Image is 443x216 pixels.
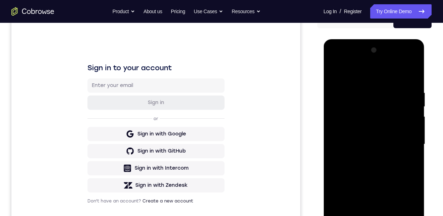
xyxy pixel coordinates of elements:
button: Sign in with Zendesk [76,164,213,179]
a: About us [144,4,162,19]
a: Register [344,4,362,19]
a: Go to the home page [11,7,54,16]
button: Sign in with Google [76,113,213,127]
div: Sign in with Google [126,117,175,124]
p: Don't have an account? [76,184,213,190]
h1: Sign in to your account [76,49,213,59]
p: or [141,102,148,108]
button: Sign in [76,82,213,96]
a: Try Online Demo [370,4,432,19]
span: / [339,7,341,16]
button: Use Cases [194,4,223,19]
a: Create a new account [131,185,182,190]
button: Resources [232,4,261,19]
a: Pricing [171,4,185,19]
input: Enter your email [80,68,209,75]
a: Log In [323,4,337,19]
button: Sign in with GitHub [76,130,213,144]
div: Sign in with Intercom [123,151,177,158]
div: Sign in with Zendesk [124,168,176,175]
div: Sign in with GitHub [126,134,174,141]
button: Product [112,4,135,19]
button: Sign in with Intercom [76,147,213,161]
